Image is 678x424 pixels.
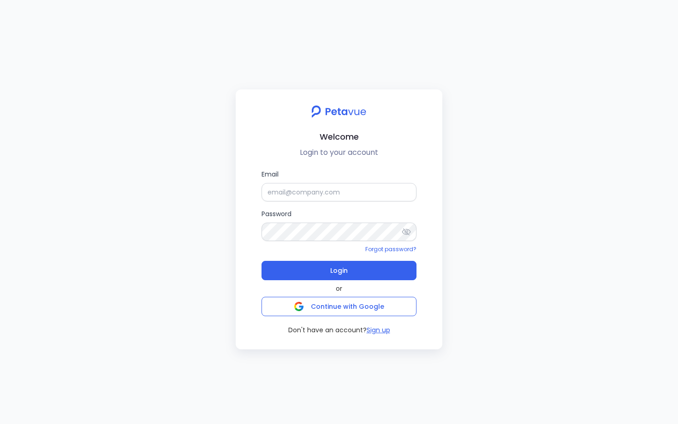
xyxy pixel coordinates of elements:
input: Password [262,223,416,241]
input: Email [262,183,416,201]
label: Password [262,209,416,241]
span: or [336,284,342,293]
button: Continue with Google [262,297,416,316]
label: Email [262,169,416,201]
h2: Welcome [243,130,435,143]
span: Don't have an account? [288,325,367,335]
button: Login [262,261,416,280]
span: Login [330,264,348,277]
span: Continue with Google [311,302,384,311]
a: Forgot password? [365,245,416,253]
button: Sign up [367,325,390,335]
p: Login to your account [243,147,435,158]
img: petavue logo [305,100,372,123]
